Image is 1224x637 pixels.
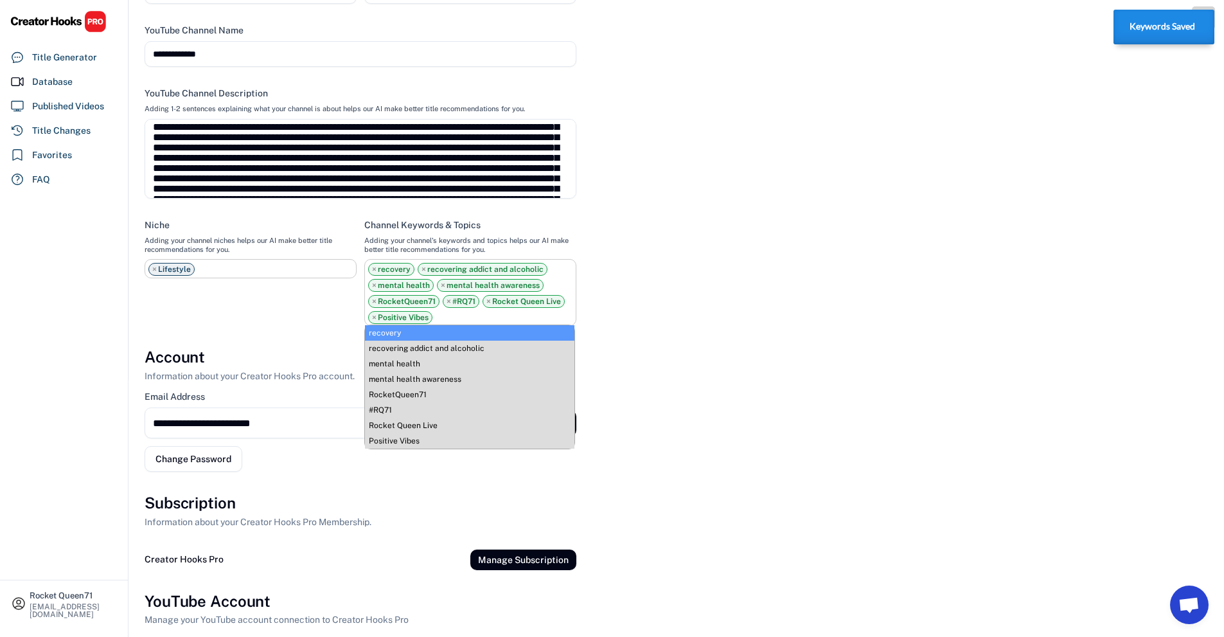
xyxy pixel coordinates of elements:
[145,591,271,613] h3: YouTube Account
[32,75,73,89] div: Database
[1170,586,1209,624] a: Open chat
[32,100,104,113] div: Published Videos
[148,263,195,276] li: Lifestyle
[145,104,525,113] div: Adding 1-2 sentences explaining what your channel is about helps our AI make better title recomme...
[437,279,544,292] li: mental health awareness
[32,124,91,138] div: Title Changes
[32,148,72,162] div: Favorites
[365,356,574,372] li: mental health
[368,263,414,276] li: recovery
[30,603,117,618] div: [EMAIL_ADDRESS][DOMAIN_NAME]
[368,295,439,308] li: RocketQueen71
[364,236,576,255] div: Adding your channel's keywords and topics helps our AI make better title recommendations for you.
[470,550,576,570] button: Manage Subscription
[145,219,170,231] div: Niche
[145,446,242,472] button: Change Password
[368,311,432,324] li: Positive Vibes
[365,372,574,387] li: mental health awareness
[418,263,547,276] li: recovering addict and alcoholic
[365,433,574,449] li: Positive Vibes
[30,591,117,600] div: Rocket Queen71
[372,282,377,289] span: ×
[32,173,50,186] div: FAQ
[483,295,565,308] li: Rocket Queen Live
[421,265,426,273] span: ×
[368,279,434,292] li: mental health
[447,298,451,305] span: ×
[145,553,224,566] div: Creator Hooks Pro
[441,282,445,289] span: ×
[145,236,357,255] div: Adding your channel niches helps our AI make better title recommendations for you.
[145,391,205,402] div: Email Address
[372,298,377,305] span: ×
[372,265,377,273] span: ×
[365,402,574,418] li: #RQ71
[145,87,268,99] div: YouTube Channel Description
[145,370,355,383] div: Information about your Creator Hooks Pro account.
[486,298,491,305] span: ×
[152,265,157,273] span: ×
[145,24,244,36] div: YouTube Channel Name
[145,346,205,368] h3: Account
[32,51,97,64] div: Title Generator
[365,341,574,356] li: recovering addict and alcoholic
[145,516,371,529] div: Information about your Creator Hooks Pro Membership.
[1130,21,1195,31] strong: Keywords Saved
[365,325,574,341] li: recovery
[364,219,481,231] div: Channel Keywords & Topics
[145,492,236,514] h3: Subscription
[10,10,107,33] img: CHPRO%20Logo.svg
[365,387,574,402] li: RocketQueen71
[443,295,479,308] li: #RQ71
[372,314,377,321] span: ×
[145,613,409,627] div: Manage your YouTube account connection to Creator Hooks Pro
[365,418,574,433] li: Rocket Queen Live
